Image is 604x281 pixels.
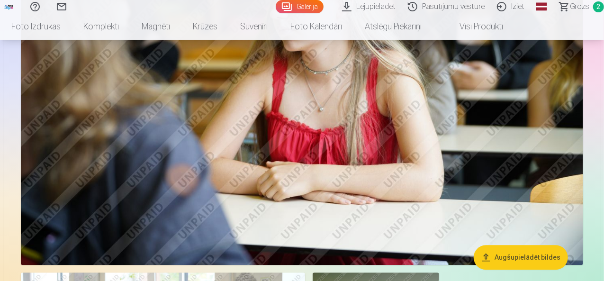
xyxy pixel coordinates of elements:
[130,13,181,40] a: Magnēti
[593,1,604,12] span: 2
[433,13,514,40] a: Visi produkti
[229,13,279,40] a: Suvenīri
[570,1,589,12] span: Grozs
[353,13,433,40] a: Atslēgu piekariņi
[181,13,229,40] a: Krūzes
[4,4,14,9] img: /fa1
[474,245,568,270] button: Augšupielādēt bildes
[279,13,353,40] a: Foto kalendāri
[72,13,130,40] a: Komplekti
